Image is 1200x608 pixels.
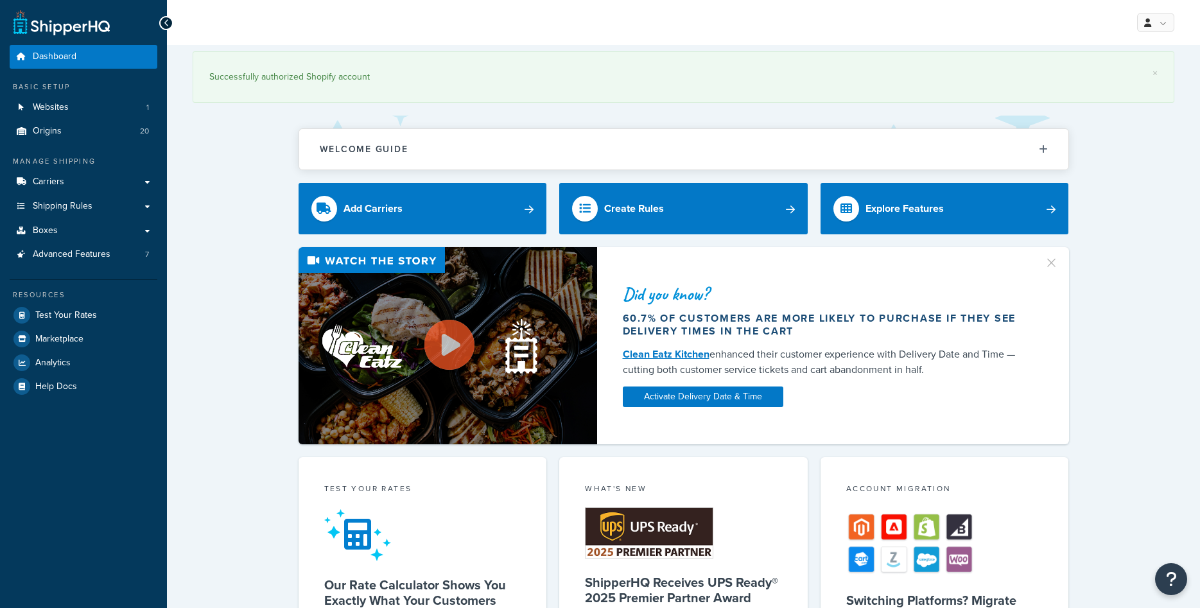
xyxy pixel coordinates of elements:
[33,102,69,113] span: Websites
[299,129,1068,169] button: Welcome Guide
[146,102,149,113] span: 1
[846,483,1043,498] div: Account Migration
[33,177,64,187] span: Carriers
[10,304,157,327] a: Test Your Rates
[33,225,58,236] span: Boxes
[10,170,157,194] a: Carriers
[33,51,76,62] span: Dashboard
[623,312,1029,338] div: 60.7% of customers are more likely to purchase if they see delivery times in the cart
[10,96,157,119] li: Websites
[299,247,597,444] img: Video thumbnail
[1152,68,1158,78] a: ×
[33,249,110,260] span: Advanced Features
[299,183,547,234] a: Add Carriers
[10,351,157,374] a: Analytics
[604,200,664,218] div: Create Rules
[10,82,157,92] div: Basic Setup
[623,347,709,361] a: Clean Eatz Kitchen
[10,119,157,143] a: Origins20
[10,96,157,119] a: Websites1
[10,243,157,266] a: Advanced Features7
[865,200,944,218] div: Explore Features
[35,381,77,392] span: Help Docs
[821,183,1069,234] a: Explore Features
[10,375,157,398] a: Help Docs
[623,347,1029,378] div: enhanced their customer experience with Delivery Date and Time — cutting both customer service ti...
[35,358,71,369] span: Analytics
[324,483,521,498] div: Test your rates
[35,334,83,345] span: Marketplace
[140,126,149,137] span: 20
[10,290,157,300] div: Resources
[559,183,808,234] a: Create Rules
[623,285,1029,303] div: Did you know?
[10,156,157,167] div: Manage Shipping
[10,119,157,143] li: Origins
[10,243,157,266] li: Advanced Features
[10,45,157,69] a: Dashboard
[320,144,408,154] h2: Welcome Guide
[585,575,782,605] h5: ShipperHQ Receives UPS Ready® 2025 Premier Partner Award
[33,201,92,212] span: Shipping Rules
[145,249,149,260] span: 7
[33,126,62,137] span: Origins
[623,387,783,407] a: Activate Delivery Date & Time
[35,310,97,321] span: Test Your Rates
[10,327,157,351] a: Marketplace
[1155,563,1187,595] button: Open Resource Center
[585,483,782,498] div: What's New
[209,68,1158,86] div: Successfully authorized Shopify account
[10,219,157,243] a: Boxes
[343,200,403,218] div: Add Carriers
[10,195,157,218] a: Shipping Rules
